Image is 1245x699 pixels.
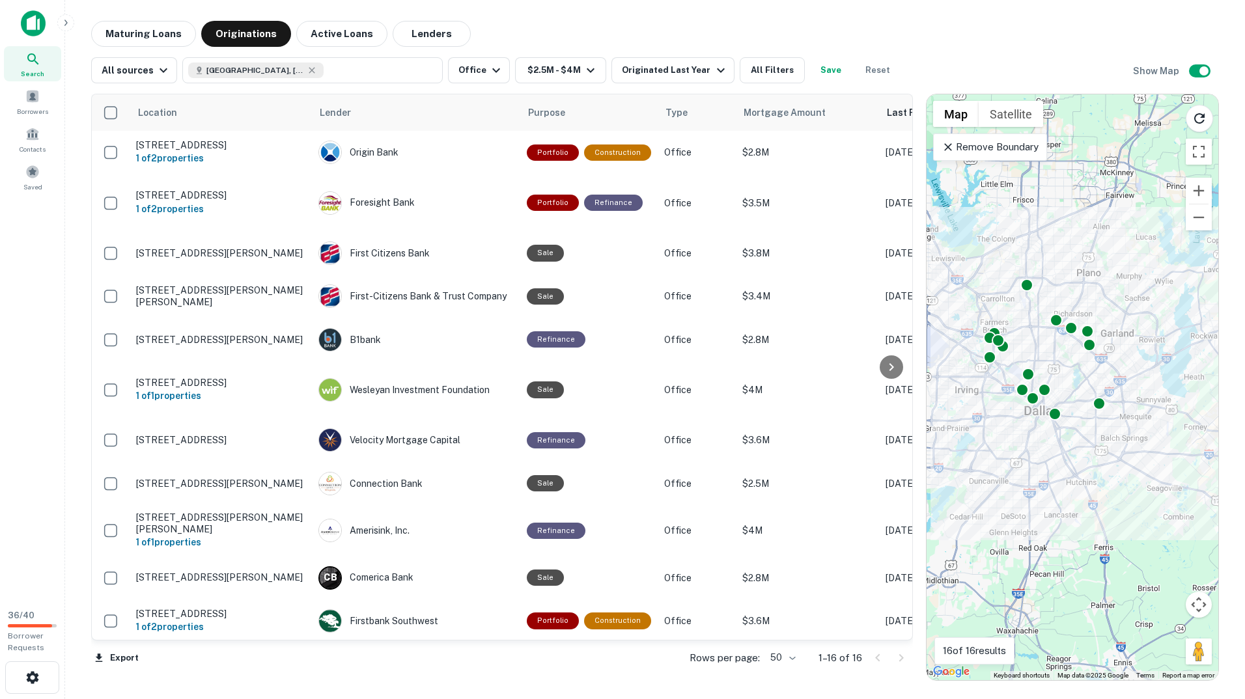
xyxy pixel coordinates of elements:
[319,519,341,541] img: picture
[136,512,305,535] p: [STREET_ADDRESS][PERSON_NAME][PERSON_NAME]
[979,101,1043,127] button: Show satellite imagery
[4,46,61,81] a: Search
[448,57,510,83] button: Office
[136,139,305,151] p: [STREET_ADDRESS]
[664,145,729,159] p: Office
[664,614,729,628] p: Office
[584,144,651,161] div: This loan purpose was for construction
[23,182,42,192] span: Saved
[664,383,729,397] p: Office
[319,285,341,307] img: picture
[740,57,805,83] button: All Filters
[1057,672,1128,679] span: Map data ©2025 Google
[527,432,585,448] div: This loan purpose was for refinancing
[857,57,899,83] button: Reset
[206,64,304,76] span: [GEOGRAPHIC_DATA], [GEOGRAPHIC_DATA], [GEOGRAPHIC_DATA]
[765,648,798,667] div: 50
[742,145,873,159] p: $2.8M
[137,105,194,120] span: Location
[664,246,729,260] p: Office
[584,195,643,211] div: This loan purpose was for refinancing
[130,94,312,131] th: Location
[527,612,579,629] div: This is a portfolio loan with 2 properties
[927,94,1218,680] div: 0 0
[4,84,61,119] a: Borrowers
[136,608,305,620] p: [STREET_ADDRESS]
[520,94,658,131] th: Purpose
[318,328,514,351] div: B1bank
[91,57,177,83] button: All sources
[8,631,44,652] span: Borrower Requests
[320,105,351,120] span: Lender
[611,57,734,83] button: Originated Last Year
[742,614,873,628] p: $3.6M
[136,247,305,259] p: [STREET_ADDRESS][PERSON_NAME]
[1186,204,1212,230] button: Zoom out
[664,476,729,491] p: Office
[136,389,305,403] h6: 1 of 1 properties
[1180,595,1245,657] div: Chat Widget
[136,620,305,634] h6: 1 of 2 properties
[136,478,305,489] p: [STREET_ADDRESS][PERSON_NAME]
[943,643,1006,659] p: 16 of 16 results
[319,473,341,495] img: picture
[664,571,729,585] p: Office
[527,288,564,305] div: Sale
[742,289,873,303] p: $3.4M
[20,144,46,154] span: Contacts
[1162,672,1214,679] a: Report a map error
[319,329,341,351] img: picture
[201,21,291,47] button: Originations
[1186,105,1213,132] button: Reload search area
[690,650,760,666] p: Rows per page:
[742,433,873,447] p: $3.6M
[942,139,1039,155] p: Remove Boundary
[21,68,44,79] span: Search
[665,105,688,120] span: Type
[318,141,514,164] div: Origin Bank
[810,57,852,83] button: Save your search to get updates of matches that match your search criteria.
[818,650,862,666] p: 1–16 of 16
[742,383,873,397] p: $4M
[4,122,61,157] a: Contacts
[515,57,606,83] button: $2.5M - $4M
[136,189,305,201] p: [STREET_ADDRESS]
[324,571,337,584] p: C B
[319,429,341,451] img: picture
[527,569,564,586] div: Sale
[1136,672,1154,679] a: Terms (opens in new tab)
[527,381,564,398] div: Sale
[664,333,729,347] p: Office
[622,62,728,78] div: Originated Last Year
[527,331,585,348] div: This loan purpose was for refinancing
[136,535,305,549] h6: 1 of 1 properties
[1186,139,1212,165] button: Toggle fullscreen view
[527,475,564,491] div: Sale
[136,284,305,308] p: [STREET_ADDRESS][PERSON_NAME][PERSON_NAME]
[742,571,873,585] p: $2.8M
[664,196,729,210] p: Office
[933,101,979,127] button: Show street map
[742,476,873,491] p: $2.5M
[136,377,305,389] p: [STREET_ADDRESS]
[527,195,579,211] div: This is a portfolio loan with 2 properties
[744,105,843,120] span: Mortgage Amount
[742,246,873,260] p: $3.8M
[742,333,873,347] p: $2.8M
[136,334,305,346] p: [STREET_ADDRESS][PERSON_NAME]
[1186,592,1212,618] button: Map camera controls
[296,21,387,47] button: Active Loans
[136,202,305,216] h6: 1 of 2 properties
[736,94,879,131] th: Mortgage Amount
[4,159,61,195] a: Saved
[584,612,651,629] div: This loan purpose was for construction
[528,105,582,120] span: Purpose
[319,379,341,401] img: picture
[319,242,341,264] img: picture
[527,245,564,261] div: Sale
[91,648,142,668] button: Export
[319,610,341,632] img: picture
